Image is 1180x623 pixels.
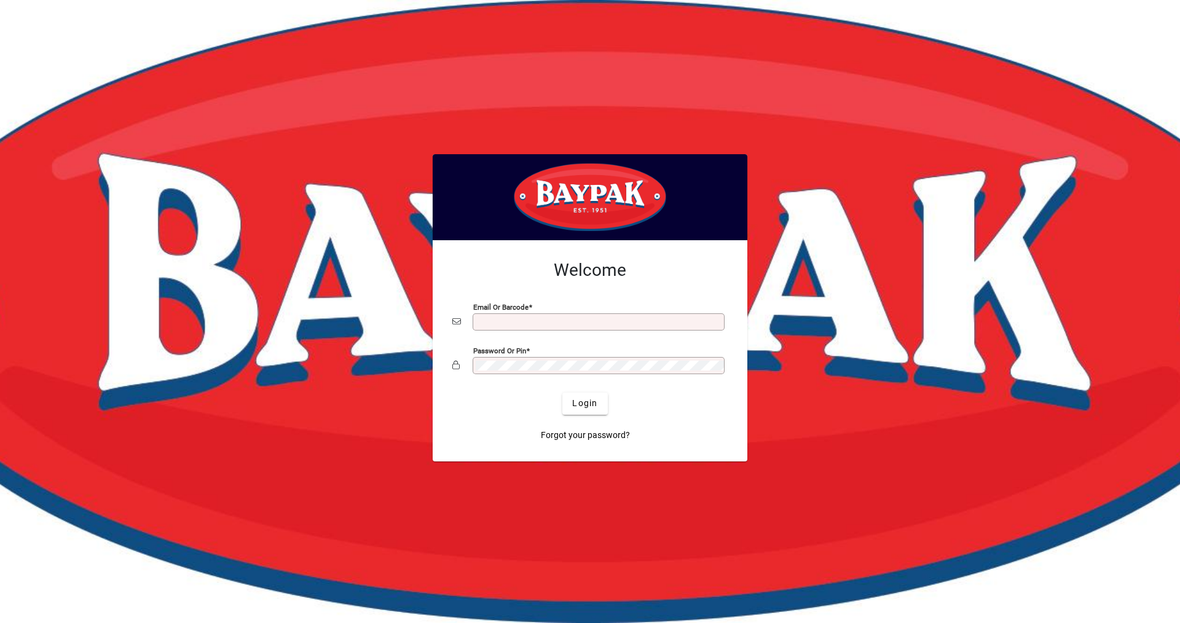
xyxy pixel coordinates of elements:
[473,346,526,355] mat-label: Password or Pin
[541,429,630,442] span: Forgot your password?
[473,302,529,311] mat-label: Email or Barcode
[572,397,597,410] span: Login
[452,260,728,281] h2: Welcome
[562,393,607,415] button: Login
[536,425,635,447] a: Forgot your password?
